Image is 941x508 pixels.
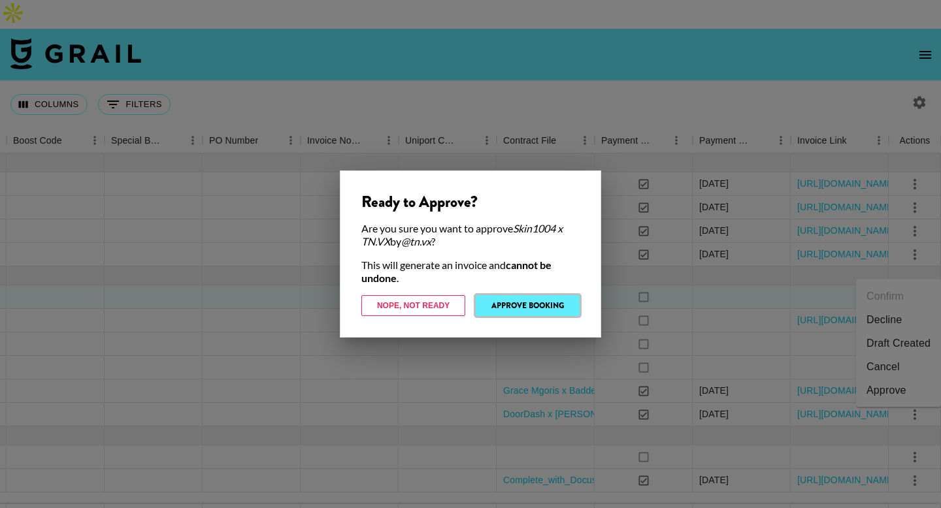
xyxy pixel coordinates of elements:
[361,192,580,212] div: Ready to Approve?
[361,222,580,248] div: Are you sure you want to approve by ?
[361,259,552,284] strong: cannot be undone
[476,295,580,316] button: Approve Booking
[361,222,563,247] em: Skin1004 x TN.VX
[401,235,431,247] em: @ tn.vx
[361,295,465,316] button: Nope, Not Ready
[361,259,580,285] div: This will generate an invoice and .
